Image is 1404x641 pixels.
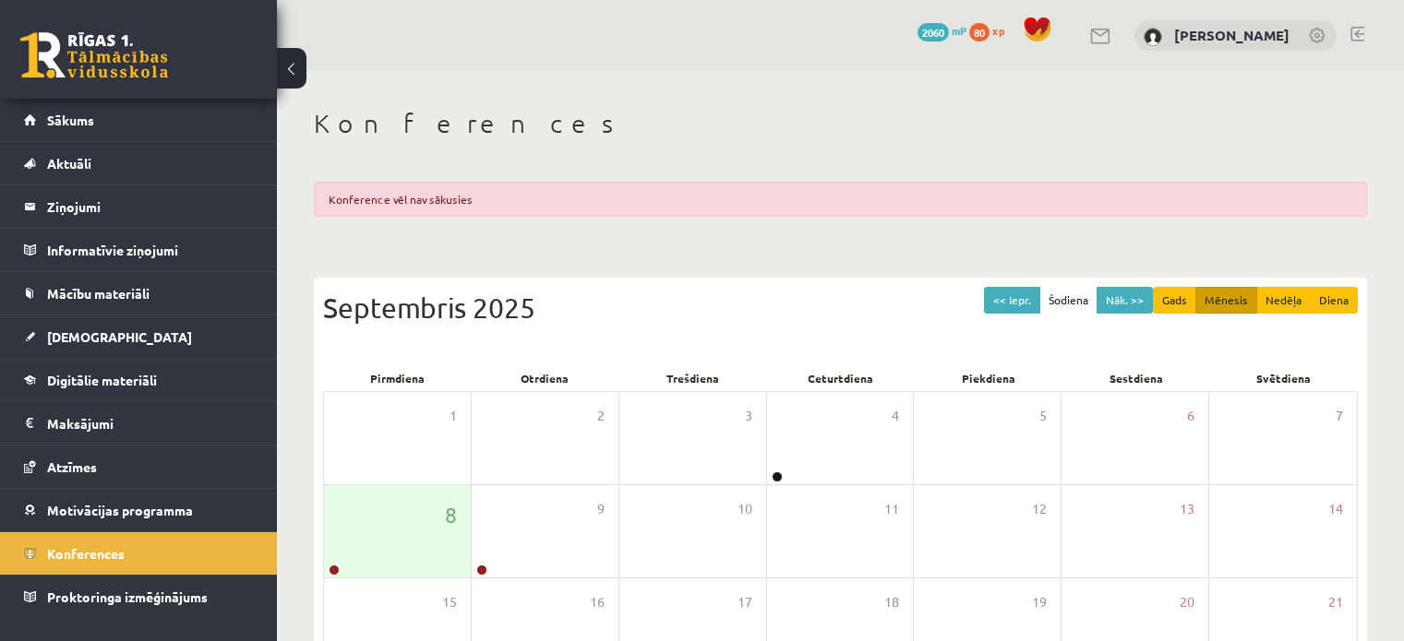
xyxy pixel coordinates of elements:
legend: Informatīvie ziņojumi [47,229,254,271]
span: Digitālie materiāli [47,372,157,388]
a: Informatīvie ziņojumi [24,229,254,271]
a: Digitālie materiāli [24,359,254,401]
button: Nāk. >> [1097,287,1153,314]
div: Otrdiena [471,365,618,391]
button: Nedēļa [1256,287,1311,314]
div: Septembris 2025 [323,287,1358,328]
button: Mēnesis [1195,287,1257,314]
span: 80 [969,23,990,42]
a: Proktoringa izmēģinājums [24,576,254,618]
span: 6 [1187,406,1194,426]
span: 7 [1336,406,1343,426]
span: 10 [738,499,752,519]
a: Ziņojumi [24,185,254,228]
legend: Maksājumi [47,402,254,445]
a: Atzīmes [24,445,254,488]
span: mP [952,23,966,38]
span: 16 [590,592,605,612]
a: Konferences [24,532,254,575]
a: Mācību materiāli [24,272,254,315]
span: Proktoringa izmēģinājums [47,588,208,605]
button: Diena [1310,287,1358,314]
a: Motivācijas programma [24,489,254,531]
span: 3 [745,406,752,426]
div: Trešdiena [618,365,766,391]
h1: Konferences [314,108,1367,139]
div: Piekdiena [915,365,1062,391]
span: 17 [738,592,752,612]
span: 20 [1180,592,1194,612]
span: 2060 [918,23,949,42]
div: Svētdiena [1210,365,1358,391]
div: Konference vēl nav sākusies [314,182,1367,217]
div: Ceturtdiena [766,365,914,391]
span: 14 [1328,499,1343,519]
span: Aktuāli [47,155,91,172]
a: Rīgas 1. Tālmācības vidusskola [20,32,168,78]
span: 9 [597,499,605,519]
span: Sākums [47,112,94,128]
div: Pirmdiena [323,365,471,391]
a: [PERSON_NAME] [1174,26,1290,44]
span: Motivācijas programma [47,502,193,518]
span: 5 [1039,406,1047,426]
a: 80 xp [969,23,1014,38]
button: Šodiena [1039,287,1098,314]
img: Evita Prole [1144,28,1162,46]
a: Sākums [24,99,254,141]
span: 1 [450,406,457,426]
span: [DEMOGRAPHIC_DATA] [47,328,192,345]
a: Aktuāli [24,142,254,184]
span: Konferences [47,545,125,562]
span: 15 [442,592,457,612]
div: Sestdiena [1062,365,1210,391]
legend: Ziņojumi [47,185,254,228]
button: Gads [1153,287,1196,314]
span: 21 [1328,592,1343,612]
span: 8 [445,499,457,530]
span: Atzīmes [47,458,97,475]
span: Mācību materiāli [47,285,150,302]
a: 2060 mP [918,23,966,38]
span: xp [992,23,1004,38]
a: [DEMOGRAPHIC_DATA] [24,315,254,358]
span: 11 [884,499,899,519]
span: 18 [884,592,899,612]
span: 4 [892,406,899,426]
a: Maksājumi [24,402,254,445]
button: << Iepr. [984,287,1040,314]
span: 12 [1032,499,1047,519]
span: 13 [1180,499,1194,519]
span: 2 [597,406,605,426]
span: 19 [1032,592,1047,612]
